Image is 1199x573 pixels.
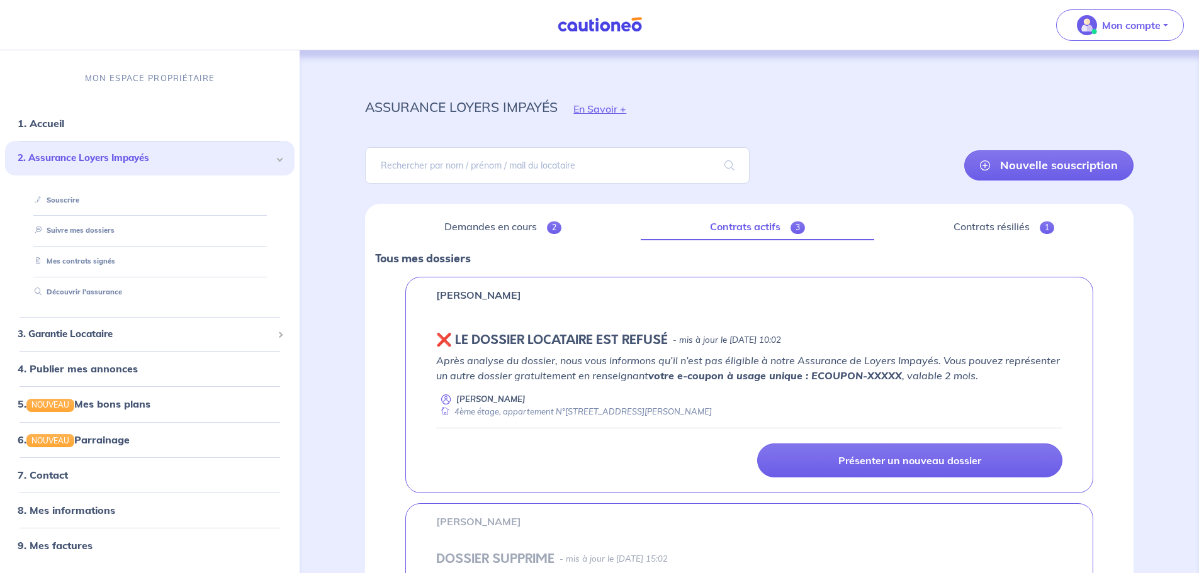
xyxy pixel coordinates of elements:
[673,334,781,347] p: - mis à jour le [DATE] 10:02
[18,539,93,552] a: 9. Mes factures
[30,287,122,296] a: Découvrir l'assurance
[1077,15,1097,35] img: illu_account_valid_menu.svg
[365,96,558,118] p: assurance loyers impayés
[436,353,1062,383] p: Après analyse du dossier, nous vous informons qu’il n’est pas éligible à notre Assurance de Loyer...
[558,91,642,127] button: En Savoir +
[641,214,874,240] a: Contrats actifs3
[85,72,215,84] p: MON ESPACE PROPRIÉTAIRE
[757,443,1062,477] a: Présenter un nouveau dossier
[18,469,68,481] a: 7. Contact
[18,398,150,410] a: 5.NOUVEAUMes bons plans
[436,552,1062,567] div: state: ARCHIVED, Context: NEW,MAYBE-CERTIFICATE,ALONE,LESSOR-DOCUMENTS
[20,251,279,272] div: Mes contrats signés
[5,533,295,558] div: 9. Mes factures
[547,221,561,234] span: 2
[18,504,115,516] a: 8. Mes informations
[5,391,295,416] div: 5.NOUVEAUMes bons plans
[5,462,295,487] div: 7. Contact
[18,117,64,130] a: 1. Accueil
[5,498,295,523] div: 8. Mes informations
[1040,221,1054,234] span: 1
[838,454,981,467] p: Présenter un nouveau dossier
[30,226,115,235] a: Suivre mes dossiers
[553,17,647,33] img: Cautioneo
[791,221,805,234] span: 3
[884,214,1123,240] a: Contrats résiliés1
[18,362,138,375] a: 4. Publier mes annonces
[436,333,1062,348] div: state: REJECTED, Context: NEW,MAYBE-CERTIFICATE,ALONE,LESSOR-DOCUMENTS
[1102,18,1161,33] p: Mon compte
[365,147,749,184] input: Rechercher par nom / prénom / mail du locataire
[5,427,295,452] div: 6.NOUVEAUParrainage
[456,393,526,405] p: [PERSON_NAME]
[18,151,273,165] span: 2. Assurance Loyers Impayés
[436,333,668,348] h5: ❌️️ LE DOSSIER LOCATAIRE EST REFUSÉ
[5,322,295,347] div: 3. Garantie Locataire
[436,406,712,418] div: 4ème étage, appartement N°[STREET_ADDRESS][PERSON_NAME]
[436,514,521,529] p: [PERSON_NAME]
[5,141,295,175] div: 2. Assurance Loyers Impayés
[1056,9,1184,41] button: illu_account_valid_menu.svgMon compte
[375,214,631,240] a: Demandes en cours2
[560,553,668,565] p: - mis à jour le [DATE] 15:02
[648,369,902,382] strong: votre e-coupon à usage unique : ECOUPON-XXXXX
[436,552,554,567] h5: DOSSIER SUPPRIME
[436,287,521,303] p: [PERSON_NAME]
[5,111,295,136] div: 1. Accueil
[18,327,273,342] span: 3. Garantie Locataire
[18,433,130,446] a: 6.NOUVEAUParrainage
[20,221,279,242] div: Suivre mes dossiers
[709,148,750,183] span: search
[5,356,295,381] div: 4. Publier mes annonces
[20,282,279,303] div: Découvrir l'assurance
[964,150,1134,181] a: Nouvelle souscription
[20,190,279,211] div: Souscrire
[30,196,79,204] a: Souscrire
[375,250,1123,267] p: Tous mes dossiers
[30,257,115,265] a: Mes contrats signés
